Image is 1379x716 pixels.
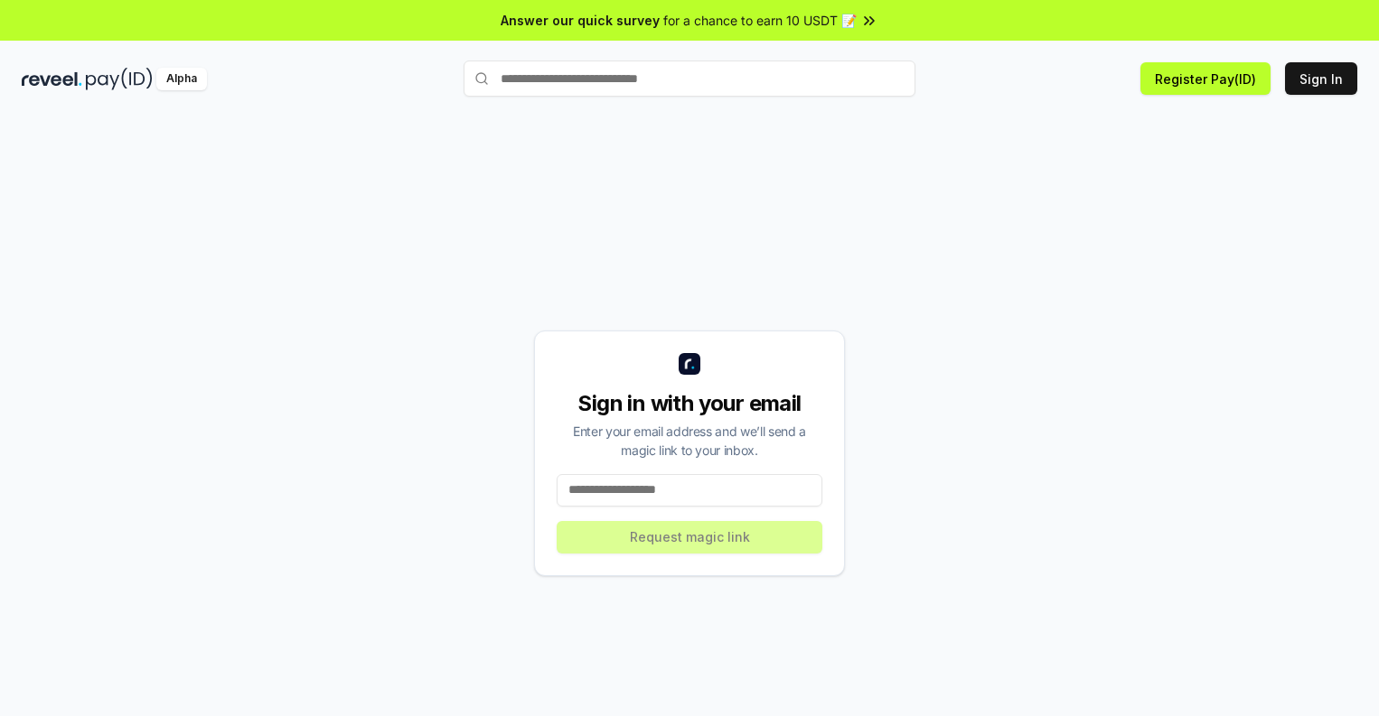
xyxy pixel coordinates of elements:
div: Sign in with your email [557,389,822,418]
img: reveel_dark [22,68,82,90]
img: logo_small [679,353,700,375]
span: Answer our quick survey [501,11,660,30]
div: Enter your email address and we’ll send a magic link to your inbox. [557,422,822,460]
span: for a chance to earn 10 USDT 📝 [663,11,857,30]
button: Register Pay(ID) [1140,62,1271,95]
div: Alpha [156,68,207,90]
img: pay_id [86,68,153,90]
button: Sign In [1285,62,1357,95]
